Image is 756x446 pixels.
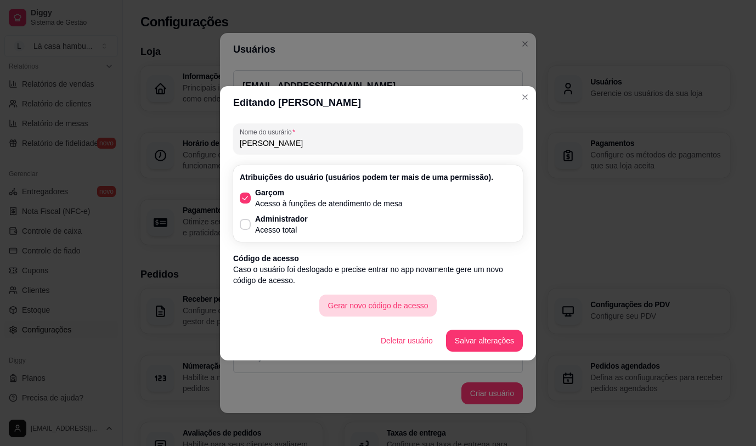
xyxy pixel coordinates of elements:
[255,187,403,198] p: Garçom
[516,88,534,106] button: Close
[319,295,437,317] button: Gerar novo código de acesso
[233,253,523,264] p: Código de acesso
[240,127,299,137] label: Nome do usurário
[255,224,308,235] p: Acesso total
[240,172,516,183] p: Atribuições do usuário (usuários podem ter mais de uma permissão).
[255,213,308,224] p: Administrador
[220,86,536,119] header: Editando [PERSON_NAME]
[446,330,523,352] button: Salvar alterações
[240,138,516,149] input: Nome do usurário
[233,264,523,286] p: Caso o usuário foi deslogado e precise entrar no app novamente gere um novo código de acesso.
[372,330,442,352] button: Deletar usuário
[255,198,403,209] p: Acesso à funções de atendimento de mesa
